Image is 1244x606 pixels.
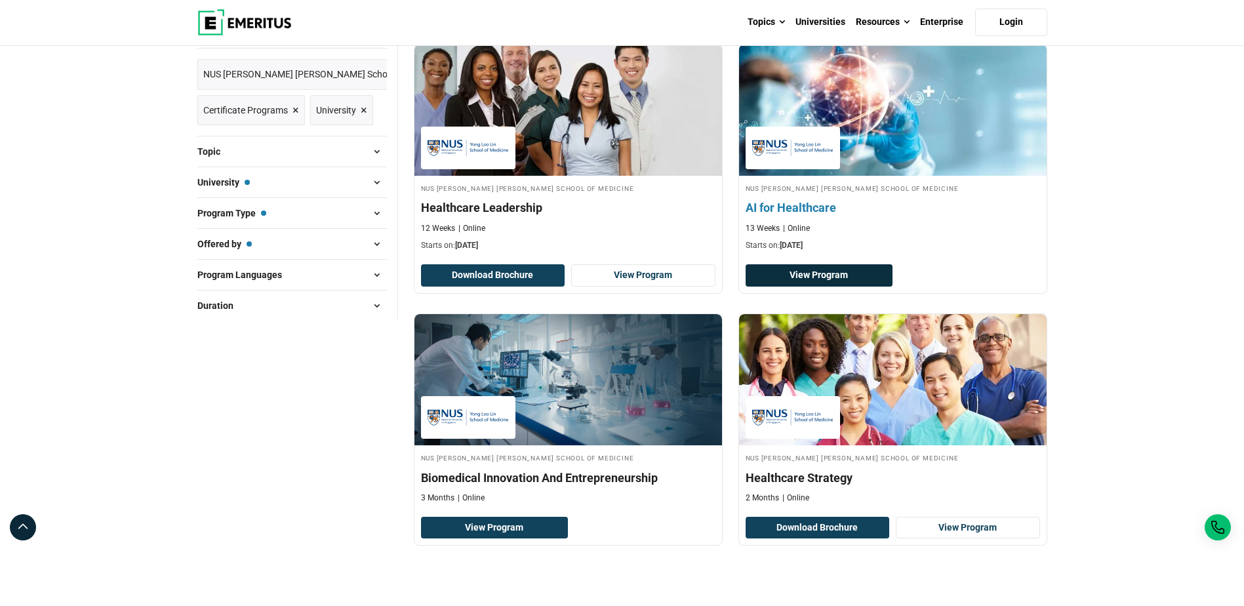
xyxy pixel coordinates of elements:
span: Certificate Programs [203,103,288,117]
a: View Program [421,517,569,539]
p: Starts on: [746,240,1040,251]
p: 3 Months [421,493,454,504]
h4: NUS [PERSON_NAME] [PERSON_NAME] School of Medicine [746,182,1040,193]
span: Program Type [197,206,266,220]
a: Login [975,9,1047,36]
p: Online [782,493,809,504]
button: Duration [197,296,387,315]
h4: NUS [PERSON_NAME] [PERSON_NAME] School of Medicine [421,452,715,463]
img: Healthcare Strategy | Online Strategy and Innovation Course [739,314,1047,445]
a: NUS [PERSON_NAME] [PERSON_NAME] School of Medicine × [197,59,460,90]
p: Online [458,223,485,234]
img: NUS Yong Loo Lin School of Medicine [752,403,833,432]
p: 2 Months [746,493,779,504]
p: Online [783,223,810,234]
a: Leadership Course by NUS Yong Loo Lin School of Medicine - September 30, 2025 NUS Yong Loo Lin Sc... [414,45,722,258]
p: 13 Weeks [746,223,780,234]
p: Starts on: [421,240,715,251]
h4: NUS [PERSON_NAME] [PERSON_NAME] School of Medicine [421,182,715,193]
a: Healthcare Course by NUS Yong Loo Lin School of Medicine - September 30, 2025 NUS Yong Loo Lin Sc... [739,45,1047,258]
button: Topic [197,142,387,161]
span: [DATE] [455,241,478,250]
h4: Healthcare Leadership [421,199,715,216]
img: AI for Healthcare | Online Healthcare Course [723,38,1062,182]
a: Certificate Programs × [197,95,305,126]
h4: AI for Healthcare [746,199,1040,216]
button: Program Languages [197,265,387,285]
a: View Program [571,264,715,287]
a: Strategy and Innovation Course by NUS Yong Loo Lin School of Medicine - NUS Yong Loo Lin School o... [739,314,1047,510]
span: Offered by [197,237,252,251]
a: View Program [896,517,1040,539]
img: Biomedical Innovation And Entrepreneurship | Online Healthcare Course [414,314,722,445]
span: × [361,101,367,120]
h4: NUS [PERSON_NAME] [PERSON_NAME] School of Medicine [746,452,1040,463]
img: NUS Yong Loo Lin School of Medicine [428,403,509,432]
h4: Healthcare Strategy [746,470,1040,486]
button: Download Brochure [746,517,890,539]
p: 12 Weeks [421,223,455,234]
img: NUS Yong Loo Lin School of Medicine [752,133,833,163]
span: NUS [PERSON_NAME] [PERSON_NAME] School of Medicine [203,67,443,81]
a: University × [310,95,373,126]
a: Healthcare Course by NUS Yong Loo Lin School of Medicine - NUS Yong Loo Lin School of Medicine NU... [414,314,722,510]
span: University [316,103,356,117]
p: Online [458,493,485,504]
span: University [197,175,250,190]
a: View Program [746,264,893,287]
h4: Biomedical Innovation And Entrepreneurship [421,470,715,486]
button: Download Brochure [421,264,565,287]
button: University [197,172,387,192]
button: Offered by [197,234,387,254]
span: Topic [197,144,231,159]
button: Program Type [197,203,387,223]
img: NUS Yong Loo Lin School of Medicine [428,133,509,163]
span: Duration [197,298,244,313]
span: × [292,101,299,120]
span: Program Languages [197,268,292,282]
img: Healthcare Leadership | Online Leadership Course [414,45,722,176]
span: [DATE] [780,241,803,250]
